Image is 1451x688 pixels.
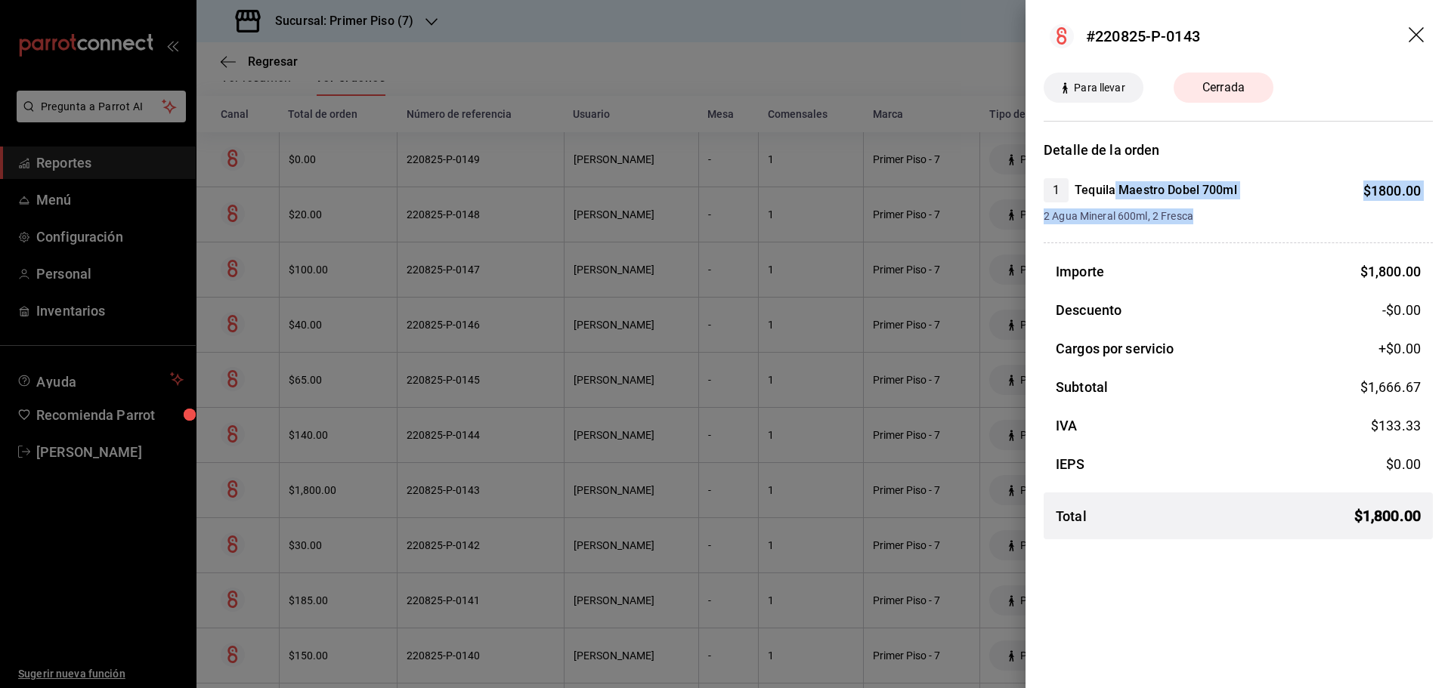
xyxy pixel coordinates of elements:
[1056,377,1108,397] h3: Subtotal
[1360,379,1421,395] span: $ 1,666.67
[1056,506,1087,526] h3: Total
[1044,140,1433,160] h3: Detalle de la orden
[1371,418,1421,433] span: $ 133.33
[1086,25,1200,48] div: #220825-P-0143
[1360,264,1421,279] span: $ 1,800.00
[1044,208,1421,224] span: 2 Agua Mineral 600ml, 2 Fresca
[1363,183,1421,199] span: $ 1800.00
[1044,181,1069,199] span: 1
[1378,338,1421,359] span: +$ 0.00
[1056,415,1077,436] h3: IVA
[1056,261,1104,282] h3: Importe
[1075,181,1237,199] h4: Tequila Maestro Dobel 700ml
[1056,454,1085,474] h3: IEPS
[1056,300,1122,320] h3: Descuento
[1409,27,1427,45] button: drag
[1068,80,1131,96] span: Para llevar
[1354,504,1421,527] span: $ 1,800.00
[1382,300,1421,320] span: -$0.00
[1056,338,1174,359] h3: Cargos por servicio
[1193,79,1254,97] span: Cerrada
[1386,456,1421,472] span: $ 0.00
